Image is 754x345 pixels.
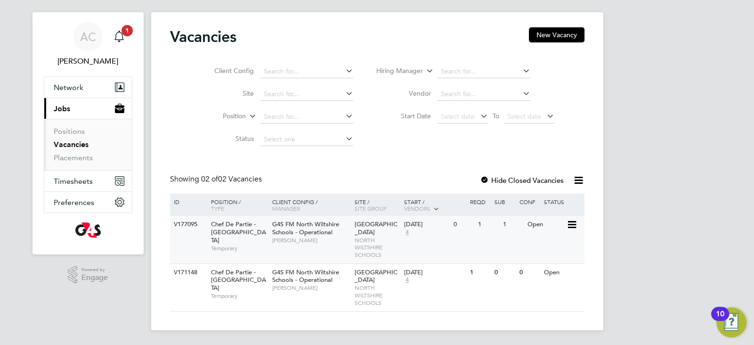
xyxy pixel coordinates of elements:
[355,237,399,259] span: NORTH WILTSHIRE SCHOOLS
[352,194,402,216] div: Site /
[377,89,431,98] label: Vendor
[54,198,94,207] span: Preferences
[404,205,430,212] span: Vendors
[402,194,468,217] div: Start /
[468,264,492,281] div: 1
[272,237,350,244] span: [PERSON_NAME]
[272,220,339,236] span: G4S FM North Wiltshire Schools - Operational
[171,264,204,281] div: V171148
[272,268,339,284] span: G4S FM North Wiltshire Schools - Operational
[32,12,144,255] nav: Main navigation
[211,245,268,252] span: Temporary
[170,27,236,46] h2: Vacancies
[44,56,132,67] span: Alice Collier
[170,174,264,184] div: Showing
[525,216,566,233] div: Open
[54,83,83,92] span: Network
[377,112,431,120] label: Start Date
[54,140,89,149] a: Vacancies
[44,98,132,119] button: Jobs
[192,112,246,121] label: Position
[204,194,270,216] div: Position /
[54,153,93,162] a: Placements
[81,266,108,274] span: Powered by
[201,174,262,184] span: 02 Vacancies
[501,216,525,233] div: 1
[260,88,353,101] input: Search for...
[355,284,399,306] span: NORTH WILTSHIRE SCHOOLS
[171,216,204,233] div: V177095
[211,205,224,212] span: Type
[44,192,132,213] button: Preferences
[211,292,268,300] span: Temporary
[54,104,70,113] span: Jobs
[44,119,132,170] div: Jobs
[122,25,133,36] span: 1
[490,110,502,122] span: To
[507,112,541,121] span: Select date
[110,22,129,52] a: 1
[75,222,101,238] img: g4s-logo-retina.png
[44,22,132,67] a: AC[PERSON_NAME]
[480,176,564,185] label: Hide Closed Vacancies
[260,65,353,78] input: Search for...
[272,284,350,292] span: [PERSON_NAME]
[716,314,724,326] div: 10
[404,229,410,237] span: 4
[211,220,266,244] span: Chef De Partie - [GEOGRAPHIC_DATA]
[211,268,266,292] span: Chef De Partie - [GEOGRAPHIC_DATA]
[529,27,584,42] button: New Vacancy
[68,266,108,284] a: Powered byEngage
[517,264,542,281] div: 0
[54,127,85,136] a: Positions
[542,264,583,281] div: Open
[80,31,96,43] span: AC
[260,133,353,146] input: Select one
[468,194,492,210] div: Reqd
[201,174,218,184] span: 02 of
[44,77,132,98] button: Network
[200,134,254,143] label: Status
[404,221,449,229] div: [DATE]
[476,216,500,233] div: 1
[517,194,542,210] div: Conf
[272,205,300,212] span: Manager
[44,222,132,238] a: Go to home page
[355,268,397,284] span: [GEOGRAPHIC_DATA]
[355,220,397,236] span: [GEOGRAPHIC_DATA]
[369,66,423,76] label: Hiring Manager
[200,89,254,98] label: Site
[441,112,475,121] span: Select date
[542,194,583,210] div: Status
[451,216,476,233] div: 0
[492,194,517,210] div: Sub
[404,276,410,284] span: 4
[54,177,93,186] span: Timesheets
[438,65,530,78] input: Search for...
[270,194,352,216] div: Client Config /
[81,274,108,282] span: Engage
[438,88,530,101] input: Search for...
[260,110,353,123] input: Search for...
[200,66,254,75] label: Client Config
[716,307,746,337] button: Open Resource Center, 10 new notifications
[404,269,465,277] div: [DATE]
[171,194,204,210] div: ID
[44,171,132,191] button: Timesheets
[492,264,517,281] div: 0
[355,205,387,212] span: Site Group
